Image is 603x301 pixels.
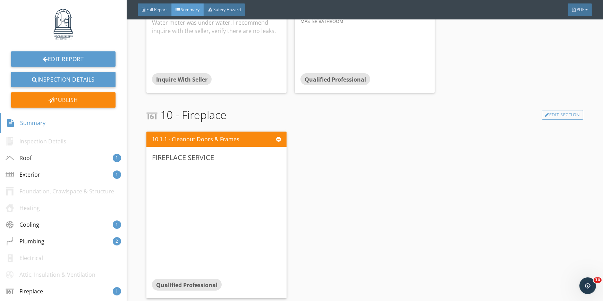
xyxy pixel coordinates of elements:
span: Safety Hazard [213,7,241,12]
div: 10.1.1 - Cleanout Doors & Frames [152,135,239,143]
span: Summary [181,7,199,12]
div: Plumbing [6,237,44,245]
span: 10 - Fireplace [146,107,227,123]
a: Edit Report [11,51,116,67]
div: Attic, Insulation & Ventilation [6,270,95,279]
div: Roof [6,154,32,162]
div: Foundation, Crawlspace & Structure [6,187,114,195]
div: Inspection Details [6,137,66,145]
div: Publish [11,92,116,108]
a: Inspection Details [11,72,116,87]
span: 10 [594,277,602,283]
iframe: Intercom live chat [579,277,596,294]
div: Fireplace [6,287,43,295]
div: Master Bathroom [300,18,430,24]
div: 2 [113,237,121,245]
div: Electrical [6,254,43,262]
div: 1 [113,220,121,229]
div: 1 [113,287,121,295]
div: Heating [6,204,40,212]
span: PDF [577,7,584,12]
div: 1 [113,154,121,162]
div: Exterior [6,170,40,179]
span: Inquire With Seller [156,76,207,83]
img: vertical_New_Beginnings_Home_Services__LLC_-_1920x1080-_Final_-_NAVY.jpg [30,6,96,43]
div: Cooling [6,220,39,229]
span: Qualified Professional [156,281,218,289]
span: Full Report [146,7,167,12]
div: Fireplace service [152,152,281,163]
a: Edit Section [542,110,583,120]
div: 1 [113,170,121,179]
div: Summary [7,117,45,129]
span: Qualified Professional [305,76,366,83]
